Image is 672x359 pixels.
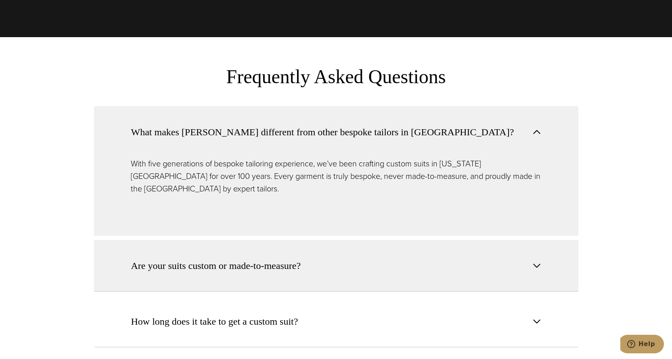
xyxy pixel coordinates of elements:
[131,258,301,273] span: Are your suits custom or made-to-measure?
[94,240,578,292] button: Are your suits custom or made-to-measure?
[94,296,578,347] button: How long does it take to get a custom suit?
[131,314,298,329] span: How long does it take to get a custom suit?
[620,335,664,355] iframe: Opens a widget where you can chat to one of our agents
[94,106,578,157] button: What makes [PERSON_NAME] different from other bespoke tailors in [GEOGRAPHIC_DATA]?
[131,157,542,195] p: With five generations of bespoke tailoring experience, we’ve been crafting custom suits in [US_ST...
[94,157,578,236] div: What makes [PERSON_NAME] different from other bespoke tailors in [GEOGRAPHIC_DATA]?
[131,125,514,139] span: What makes [PERSON_NAME] different from other bespoke tailors in [GEOGRAPHIC_DATA]?
[122,65,550,88] h3: Frequently Asked Questions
